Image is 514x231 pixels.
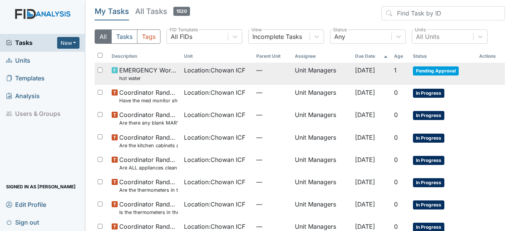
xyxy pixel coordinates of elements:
[6,90,40,102] span: Analysis
[119,155,178,171] span: Coordinator Random Are ALL appliances clean and working properly?
[391,50,410,63] th: Toggle SortBy
[476,50,505,63] th: Actions
[137,29,160,44] button: Tags
[256,200,289,209] span: —
[413,89,444,98] span: In Progress
[355,134,375,141] span: [DATE]
[119,66,178,82] span: EMERGENCY Work Order hot water
[256,222,289,231] span: —
[256,66,289,75] span: —
[119,186,178,194] small: Are the thermometers in the freezer reading between 0 degrees and 10 degrees?
[95,29,160,44] div: Type filter
[119,177,178,194] span: Coordinator Random Are the thermometers in the freezer reading between 0 degrees and 10 degrees?
[6,181,76,192] span: Signed in as [PERSON_NAME]
[119,119,178,126] small: Are there any blank MAR"s
[355,111,375,119] span: [DATE]
[171,32,192,41] div: All FIDs
[352,50,391,63] th: Toggle SortBy
[413,178,444,187] span: In Progress
[184,222,245,231] span: Location : Chowan ICF
[119,97,178,104] small: Have the med monitor sheets been filled out?
[292,107,352,129] td: Unit Managers
[355,156,375,163] span: [DATE]
[6,216,39,228] span: Sign out
[394,111,398,119] span: 0
[256,177,289,186] span: —
[57,37,80,49] button: New
[292,50,352,63] th: Assignee
[292,152,352,174] td: Unit Managers
[394,156,398,163] span: 0
[252,32,302,41] div: Incomplete Tasks
[355,200,375,208] span: [DATE]
[394,134,398,141] span: 0
[292,130,352,152] td: Unit Managers
[119,88,178,104] span: Coordinator Random Have the med monitor sheets been filled out?
[173,7,190,16] span: 1520
[184,88,245,97] span: Location : Chowan ICF
[413,200,444,209] span: In Progress
[256,110,289,119] span: —
[184,66,245,75] span: Location : Chowan ICF
[394,223,398,230] span: 0
[394,89,398,96] span: 0
[181,50,253,63] th: Toggle SortBy
[355,178,375,186] span: [DATE]
[6,199,46,210] span: Edit Profile
[410,50,476,63] th: Toggle SortBy
[6,55,30,66] span: Units
[413,156,444,165] span: In Progress
[95,6,129,17] h5: My Tasks
[355,223,375,230] span: [DATE]
[119,110,178,126] span: Coordinator Random Are there any blank MAR"s
[119,133,178,149] span: Coordinator Random Are the kitchen cabinets and floors clean?
[394,66,397,74] span: 1
[184,177,245,186] span: Location : Chowan ICF
[413,66,459,75] span: Pending Approval
[135,6,190,17] h5: All Tasks
[119,164,178,171] small: Are ALL appliances clean and working properly?
[292,197,352,219] td: Unit Managers
[253,50,292,63] th: Toggle SortBy
[413,134,444,143] span: In Progress
[355,89,375,96] span: [DATE]
[355,66,375,74] span: [DATE]
[292,85,352,107] td: Unit Managers
[119,75,178,82] small: hot water
[382,6,505,20] input: Find Task by ID
[394,200,398,208] span: 0
[292,63,352,85] td: Unit Managers
[109,50,181,63] th: Toggle SortBy
[184,110,245,119] span: Location : Chowan ICF
[416,32,439,41] div: All Units
[119,209,178,216] small: Is the thermometers in the refrigerator reading between 34 degrees and 40 degrees?
[95,29,112,44] button: All
[6,38,57,47] a: Tasks
[98,53,103,58] input: Toggle All Rows Selected
[184,133,245,142] span: Location : Chowan ICF
[6,72,45,84] span: Templates
[292,174,352,197] td: Unit Managers
[256,155,289,164] span: —
[413,111,444,120] span: In Progress
[119,200,178,216] span: Coordinator Random Is the thermometers in the refrigerator reading between 34 degrees and 40 degr...
[184,200,245,209] span: Location : Chowan ICF
[256,88,289,97] span: —
[256,133,289,142] span: —
[184,155,245,164] span: Location : Chowan ICF
[394,178,398,186] span: 0
[334,32,345,41] div: Any
[111,29,137,44] button: Tasks
[119,142,178,149] small: Are the kitchen cabinets and floors clean?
